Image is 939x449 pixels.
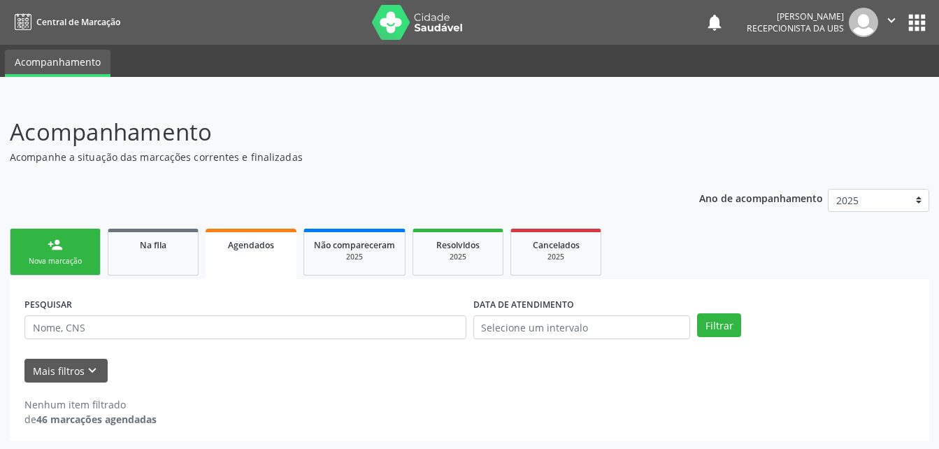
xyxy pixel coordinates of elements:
button: Filtrar [697,313,741,337]
label: DATA DE ATENDIMENTO [473,294,574,315]
span: Cancelados [533,239,580,251]
div: Nenhum item filtrado [24,397,157,412]
input: Nome, CNS [24,315,466,339]
button: notifications [705,13,724,32]
div: Nova marcação [20,256,90,266]
div: de [24,412,157,427]
i: keyboard_arrow_down [85,363,100,378]
span: Não compareceram [314,239,395,251]
div: 2025 [521,252,591,262]
p: Ano de acompanhamento [699,189,823,206]
span: Recepcionista da UBS [747,22,844,34]
img: img [849,8,878,37]
div: person_add [48,237,63,252]
span: Central de Marcação [36,16,120,28]
strong: 46 marcações agendadas [36,413,157,426]
div: 2025 [314,252,395,262]
button: apps [905,10,929,35]
span: Na fila [140,239,166,251]
i:  [884,13,899,28]
input: Selecione um intervalo [473,315,691,339]
div: 2025 [423,252,493,262]
a: Acompanhamento [5,50,110,77]
span: Agendados [228,239,274,251]
button:  [878,8,905,37]
p: Acompanhamento [10,115,654,150]
button: Mais filtroskeyboard_arrow_down [24,359,108,383]
span: Resolvidos [436,239,480,251]
div: [PERSON_NAME] [747,10,844,22]
p: Acompanhe a situação das marcações correntes e finalizadas [10,150,654,164]
label: PESQUISAR [24,294,72,315]
a: Central de Marcação [10,10,120,34]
